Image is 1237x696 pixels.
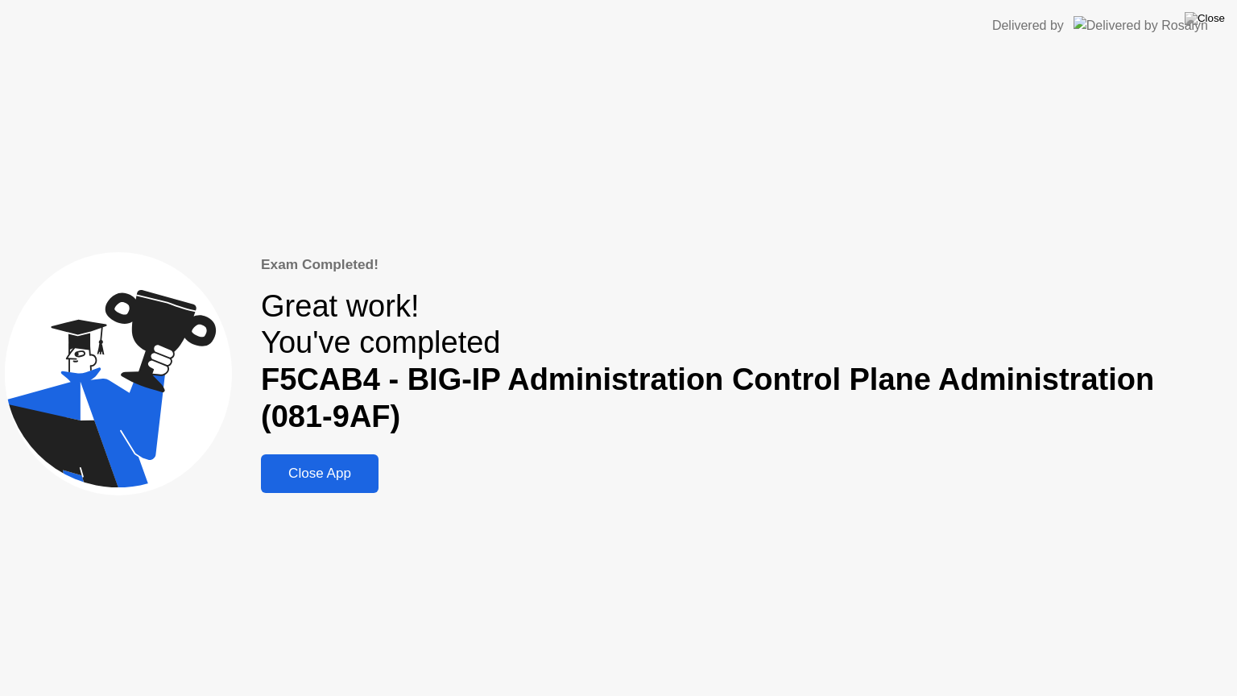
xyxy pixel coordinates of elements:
button: Close App [261,454,379,493]
img: Delivered by Rosalyn [1074,16,1208,35]
b: F5CAB4 - BIG-IP Administration Control Plane Administration (081-9AF) [261,362,1154,433]
div: Exam Completed! [261,255,1232,275]
img: Close [1185,12,1225,25]
div: Delivered by [992,16,1064,35]
div: Great work! You've completed [261,288,1232,436]
div: Close App [266,466,374,482]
